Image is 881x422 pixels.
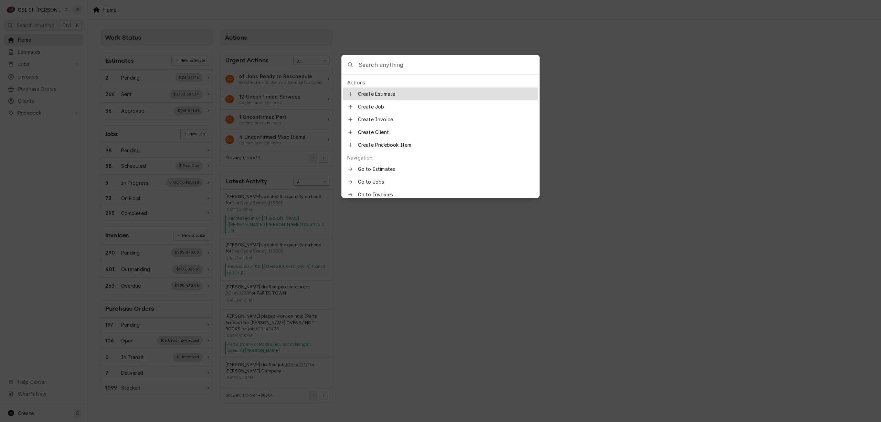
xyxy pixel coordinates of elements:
span: Create Job [358,103,534,110]
input: Search anything [359,55,539,74]
span: Go to Estimates [358,165,534,173]
span: Go to Invoices [358,191,534,198]
span: Create Client [358,128,534,136]
div: Global Command Menu [341,55,540,198]
div: Actions [343,78,538,88]
div: Navigation [343,153,538,163]
div: Suggestions [343,78,538,239]
span: Create Pricebook Item [358,141,534,148]
span: Go to Jobs [358,178,534,185]
span: Create Invoice [358,116,534,123]
span: Create Estimate [358,90,534,97]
